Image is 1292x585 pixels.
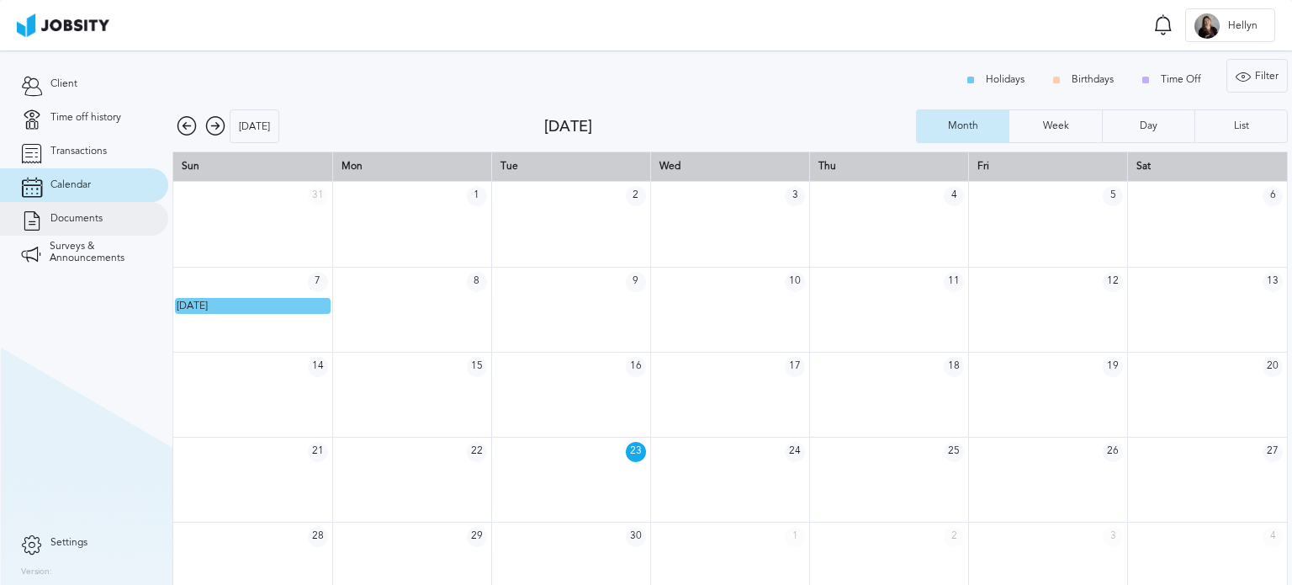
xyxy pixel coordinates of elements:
[50,213,103,225] span: Documents
[50,179,91,191] span: Calendar
[1103,527,1123,547] span: 3
[785,527,805,547] span: 1
[1185,8,1275,42] button: HHellyn
[626,357,646,377] span: 16
[944,357,964,377] span: 18
[944,527,964,547] span: 2
[1227,60,1287,93] div: Filter
[308,527,328,547] span: 28
[50,537,87,549] span: Settings
[626,442,646,462] span: 23
[1263,272,1283,292] span: 13
[1226,120,1258,132] div: List
[1009,109,1101,143] button: Week
[17,13,109,37] img: ab4bad089aa723f57921c736e9817d99.png
[467,527,487,547] span: 29
[1194,109,1288,143] button: List
[1103,186,1123,206] span: 5
[785,357,805,377] span: 17
[1263,527,1283,547] span: 4
[940,120,987,132] div: Month
[467,272,487,292] span: 8
[230,109,279,143] button: [DATE]
[308,442,328,462] span: 21
[1263,186,1283,206] span: 6
[182,160,199,172] span: Sun
[977,160,989,172] span: Fri
[308,272,328,292] span: 7
[230,110,278,144] div: [DATE]
[916,109,1009,143] button: Month
[50,112,121,124] span: Time off history
[308,357,328,377] span: 14
[544,118,916,136] div: [DATE]
[467,442,487,462] span: 22
[1131,120,1166,132] div: Day
[626,272,646,292] span: 9
[1226,59,1288,93] button: Filter
[785,186,805,206] span: 3
[342,160,363,172] span: Mon
[1103,357,1123,377] span: 19
[1220,20,1266,32] span: Hellyn
[818,160,836,172] span: Thu
[944,186,964,206] span: 4
[944,272,964,292] span: 11
[50,241,147,264] span: Surveys & Announcements
[500,160,518,172] span: Tue
[467,186,487,206] span: 1
[626,186,646,206] span: 2
[1103,442,1123,462] span: 26
[1194,13,1220,39] div: H
[21,567,52,577] label: Version:
[659,160,680,172] span: Wed
[626,527,646,547] span: 30
[1136,160,1151,172] span: Sat
[50,78,77,90] span: Client
[785,272,805,292] span: 10
[467,357,487,377] span: 15
[308,186,328,206] span: 31
[50,146,107,157] span: Transactions
[785,442,805,462] span: 24
[944,442,964,462] span: 25
[177,300,208,311] span: [DATE]
[1263,442,1283,462] span: 27
[1102,109,1194,143] button: Day
[1035,120,1078,132] div: Week
[1263,357,1283,377] span: 20
[1103,272,1123,292] span: 12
